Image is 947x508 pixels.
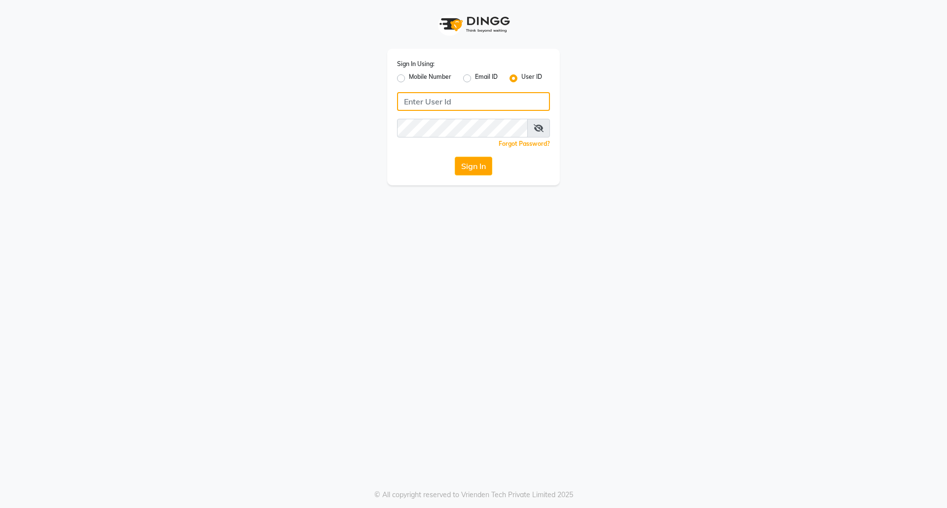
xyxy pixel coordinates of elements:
[409,72,451,84] label: Mobile Number
[397,92,550,111] input: Username
[397,60,435,68] label: Sign In Using:
[521,72,542,84] label: User ID
[475,72,498,84] label: Email ID
[397,119,528,137] input: Username
[455,157,492,175] button: Sign In
[499,140,550,147] a: Forgot Password?
[434,10,513,39] img: logo1.svg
